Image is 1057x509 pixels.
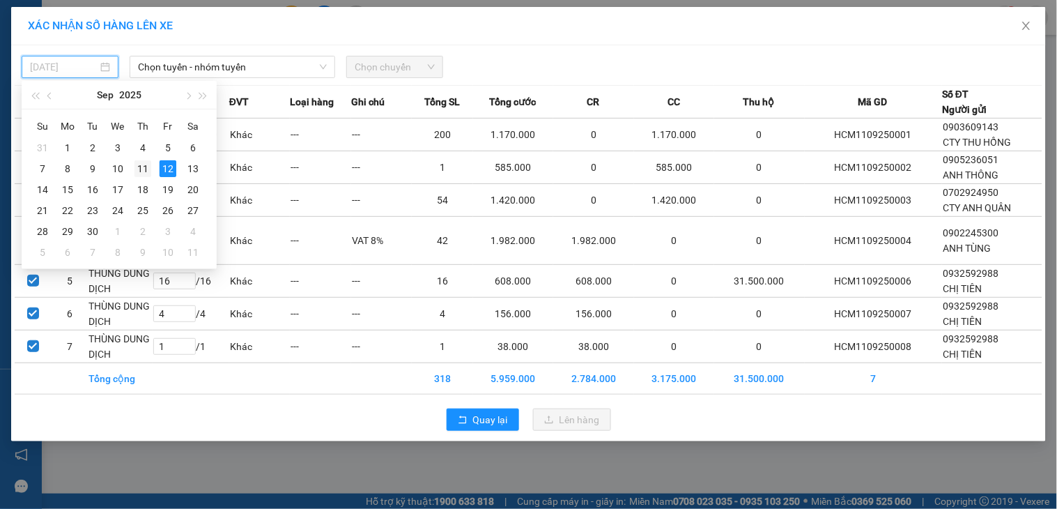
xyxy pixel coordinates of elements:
[55,137,80,158] td: 2025-09-01
[185,244,201,261] div: 11
[59,181,76,198] div: 15
[130,158,155,179] td: 2025-09-11
[105,158,130,179] td: 2025-09-10
[59,223,76,240] div: 29
[634,151,714,184] td: 585.000
[160,223,176,240] div: 3
[55,200,80,221] td: 2025-09-22
[412,331,472,363] td: 1
[134,202,151,219] div: 25
[355,56,435,77] span: Chọn chuyến
[59,202,76,219] div: 22
[109,244,126,261] div: 8
[634,363,714,395] td: 3.175.000
[180,200,206,221] td: 2025-09-27
[84,139,101,156] div: 2
[943,316,982,327] span: CHỊ TIÊN
[55,179,80,200] td: 2025-09-15
[533,409,611,431] button: uploadLên hàng
[55,115,80,137] th: Mo
[943,243,991,254] span: ANH TÙNG
[943,169,998,181] span: ANH THÔNG
[105,221,130,242] td: 2025-10-01
[553,265,633,298] td: 608.000
[51,298,87,331] td: 6
[130,179,155,200] td: 2025-09-18
[153,265,229,298] td: / 16
[351,94,385,109] span: Ghi chú
[805,331,943,363] td: HCM1109250008
[59,160,76,177] div: 8
[84,181,101,198] div: 16
[714,331,804,363] td: 0
[138,56,327,77] span: Chọn tuyến - nhóm tuyến
[412,265,472,298] td: 16
[34,202,51,219] div: 21
[30,115,55,137] th: Su
[134,223,151,240] div: 2
[130,115,155,137] th: Th
[1021,20,1032,31] span: close
[30,59,98,75] input: 12/09/2025
[714,217,804,265] td: 0
[351,298,412,331] td: ---
[153,331,229,363] td: / 1
[805,298,943,331] td: HCM1109250007
[109,139,126,156] div: 3
[1007,7,1046,46] button: Close
[943,301,998,312] span: 0932592988
[473,119,553,151] td: 1.170.000
[30,137,55,158] td: 2025-08-31
[105,200,130,221] td: 2025-09-24
[714,363,804,395] td: 31.500.000
[290,94,334,109] span: Loại hàng
[412,184,472,217] td: 54
[473,331,553,363] td: 38.000
[587,94,600,109] span: CR
[185,223,201,240] div: 4
[30,179,55,200] td: 2025-09-14
[473,265,553,298] td: 608.000
[943,137,1011,148] span: CTY THU HỒNG
[51,265,87,298] td: 5
[553,119,633,151] td: 0
[155,115,180,137] th: Fr
[553,151,633,184] td: 0
[153,298,229,331] td: / 4
[714,265,804,298] td: 31.500.000
[943,154,998,165] span: 0905236051
[105,179,130,200] td: 2025-09-17
[59,244,76,261] div: 6
[55,242,80,263] td: 2025-10-06
[634,119,714,151] td: 1.170.000
[97,81,114,109] button: Sep
[351,265,412,298] td: ---
[34,181,51,198] div: 14
[55,158,80,179] td: 2025-09-08
[130,137,155,158] td: 2025-09-04
[88,265,153,298] td: THÙNG DUNG DỊCH
[290,184,350,217] td: ---
[553,363,633,395] td: 2.784.000
[84,202,101,219] div: 23
[160,244,176,261] div: 10
[55,221,80,242] td: 2025-09-29
[229,94,249,109] span: ĐVT
[180,137,206,158] td: 2025-09-06
[714,184,804,217] td: 0
[88,363,153,395] td: Tổng cộng
[109,202,126,219] div: 24
[134,139,151,156] div: 4
[634,217,714,265] td: 0
[80,158,105,179] td: 2025-09-09
[229,184,290,217] td: Khác
[473,412,508,427] span: Quay lại
[351,184,412,217] td: ---
[59,139,76,156] div: 1
[84,223,101,240] div: 30
[180,179,206,200] td: 2025-09-20
[942,86,987,117] div: Số ĐT Người gửi
[290,151,350,184] td: ---
[185,139,201,156] div: 6
[34,244,51,261] div: 5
